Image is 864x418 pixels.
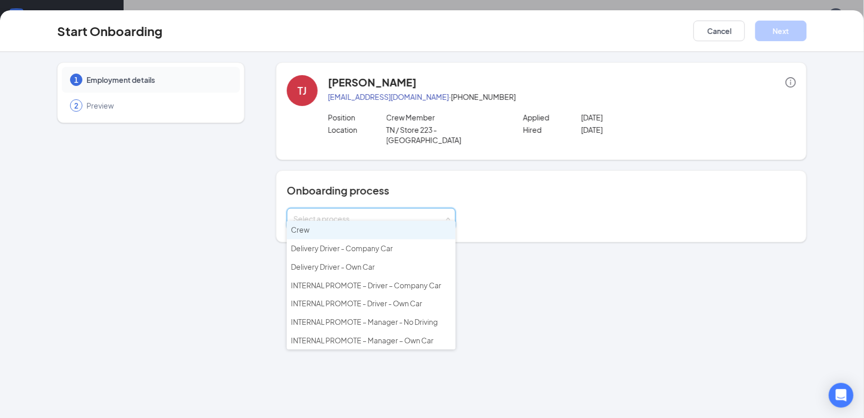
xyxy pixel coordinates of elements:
span: INTERNAL PROMOTE – Driver – Company Car [291,281,441,290]
p: Applied [523,112,582,123]
p: Hired [523,125,582,135]
button: Cancel [694,21,745,41]
p: Crew Member [386,112,503,123]
span: Employment details [87,75,230,85]
span: Delivery Driver - Own Car [291,262,375,271]
span: Preview [87,100,230,111]
p: [DATE] [581,125,698,135]
button: Next [755,21,807,41]
p: TN / Store 223 - [GEOGRAPHIC_DATA] [386,125,503,145]
span: INTERNAL PROMOTE – Manager - No Driving [291,317,438,326]
p: Position [328,112,387,123]
h4: Onboarding process [287,183,796,198]
a: [EMAIL_ADDRESS][DOMAIN_NAME] [328,92,449,101]
span: INTERNAL PROMOTE - Driver - Own Car [291,299,422,308]
p: [DATE] [581,112,698,123]
span: info-circle [786,77,796,88]
span: 1 [74,75,78,85]
p: Location [328,125,387,135]
p: · [PHONE_NUMBER] [328,92,796,102]
h4: [PERSON_NAME] [328,75,417,90]
span: Delivery Driver - Company Car [291,243,393,253]
span: INTERNAL PROMOTE – Manager – Own Car [291,336,434,345]
span: 2 [74,100,78,111]
span: Crew [291,225,309,234]
div: TJ [298,83,307,98]
div: Open Intercom Messenger [829,383,854,408]
h3: Start Onboarding [57,22,163,40]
